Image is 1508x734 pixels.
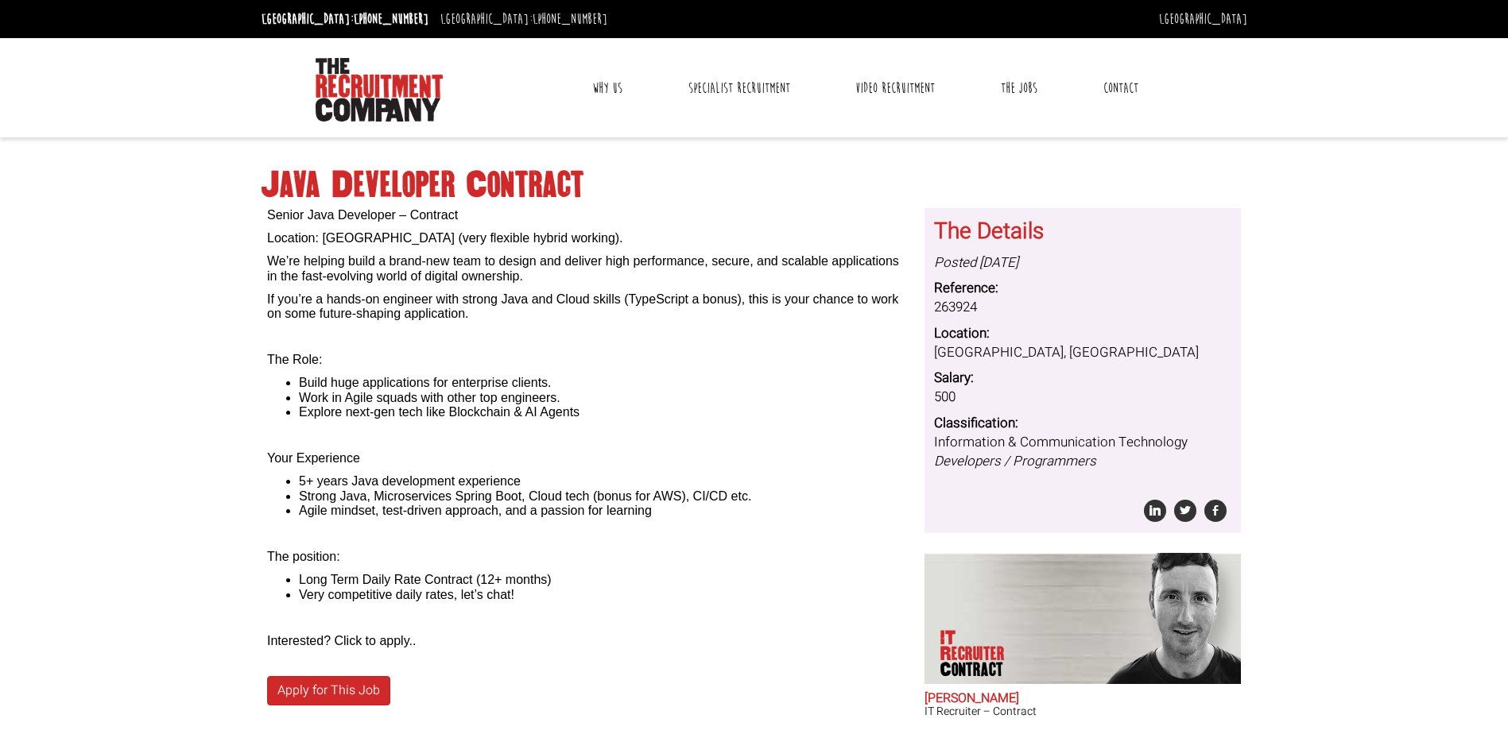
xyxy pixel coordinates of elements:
[299,405,913,419] li: Explore next-gen tech like Blockchain & AI Agents
[1091,68,1150,108] a: Contact
[267,353,322,366] span: The Role:
[989,68,1049,108] a: The Jobs
[934,343,1231,362] dd: [GEOGRAPHIC_DATA], [GEOGRAPHIC_DATA]
[1159,10,1247,28] a: [GEOGRAPHIC_DATA]
[925,692,1241,706] h2: [PERSON_NAME]
[436,6,611,32] li: [GEOGRAPHIC_DATA]:
[940,630,1022,678] p: IT Recruiter
[676,68,802,108] a: Specialist Recruitment
[843,68,947,108] a: Video Recruitment
[299,588,913,602] li: Very competitive daily rates, let’s chat!
[267,231,913,245] p: Location: [GEOGRAPHIC_DATA] (very flexible hybrid working).
[580,68,634,108] a: Why Us
[934,433,1231,472] dd: Information & Communication Technology
[934,324,1231,343] dt: Location:
[934,253,1018,272] i: Posted [DATE]
[299,391,913,405] li: Work in Agile squads with other top engineers.
[299,489,913,504] li: Strong Java, Microservices Spring Boot, Cloud tech (bonus for AWS), CI/CD etc.
[267,208,913,222] p: Senior Java Developer – Contract
[533,10,607,28] a: [PHONE_NUMBER]
[1088,553,1241,684] img: Ross Irwin does IT Recruiter Contract
[299,573,913,587] li: Long Term Daily Rate Contract (12+ months)
[299,504,913,518] li: Agile mindset, test-driven approach, and a passion for learning
[934,298,1231,317] dd: 263924
[267,254,913,284] p: We’re helping build a brand-new team to design and deliver high performance, secure, and scalable...
[934,414,1231,433] dt: Classification:
[316,58,443,122] img: The Recruitment Company
[299,474,913,489] li: 5+ years Java development experience
[267,634,913,648] p: Interested? Click to apply..
[925,705,1241,717] h3: IT Recruiter – Contract
[267,550,913,564] p: The position:
[354,10,428,28] a: [PHONE_NUMBER]
[934,388,1231,407] dd: 500
[940,662,1022,678] span: Contract
[934,369,1231,388] dt: Salary:
[267,676,390,705] a: Apply for This Job
[267,451,913,466] p: Your Experience
[262,171,1247,199] h1: Java Developer Contract
[934,451,1096,471] i: Developers / Programmers
[258,6,432,32] li: [GEOGRAPHIC_DATA]:
[299,376,913,390] li: Build huge applications for enterprise clients.
[934,220,1231,245] h3: The Details
[934,279,1231,298] dt: Reference:
[267,292,913,322] p: If you’re a hands-on engineer with strong Java and Cloud skills (TypeScript a bonus), this is you...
